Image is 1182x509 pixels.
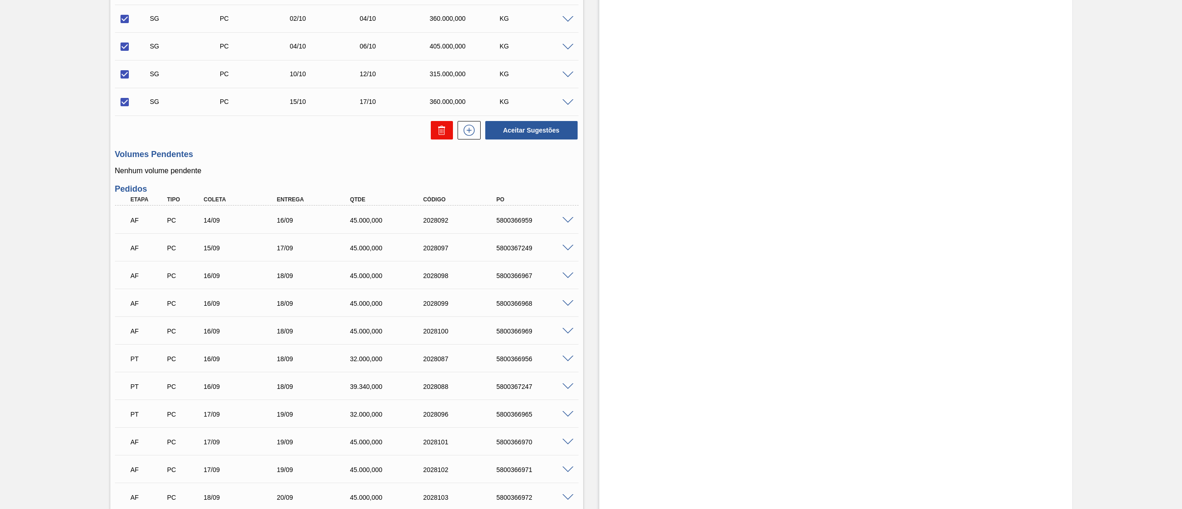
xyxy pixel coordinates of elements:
div: Aguardando Faturamento [128,487,168,508]
div: 5800367247 [494,383,578,390]
div: 18/09/2025 [274,300,358,307]
div: 20/09/2025 [274,494,358,501]
div: 5800366972 [494,494,578,501]
div: 17/10/2025 [357,98,437,105]
button: Aceitar Sugestões [485,121,578,139]
p: PT [131,411,166,418]
div: Excluir Sugestões [426,121,453,139]
div: PO [494,196,578,203]
div: 18/09/2025 [274,383,358,390]
div: 04/10/2025 [287,42,367,50]
div: 2028102 [421,466,504,473]
div: Pedido de Compra [165,244,205,252]
div: 45.000,000 [348,494,431,501]
div: 5800366969 [494,327,578,335]
div: 2028097 [421,244,504,252]
p: AF [131,272,166,279]
div: 17/09/2025 [201,466,285,473]
div: 16/09/2025 [201,327,285,335]
div: Aguardando Faturamento [128,460,168,480]
div: 10/10/2025 [287,70,367,78]
div: Pedido de Compra [165,217,205,224]
div: KG [497,70,577,78]
div: Pedido de Compra [165,355,205,363]
div: 5800366971 [494,466,578,473]
div: 2028096 [421,411,504,418]
div: Pedido de Compra [165,383,205,390]
div: 16/09/2025 [201,272,285,279]
div: 19/09/2025 [274,438,358,446]
div: 17/09/2025 [201,411,285,418]
div: 18/09/2025 [274,355,358,363]
div: 2028087 [421,355,504,363]
div: Pedido de Compra [217,98,297,105]
p: AF [131,244,166,252]
div: 5800366970 [494,438,578,446]
div: Pedido de Compra [165,438,205,446]
div: Pedido em Trânsito [128,376,168,397]
div: 06/10/2025 [357,42,437,50]
div: 19/09/2025 [274,411,358,418]
div: 2028103 [421,494,504,501]
p: Nenhum volume pendente [115,167,579,175]
div: KG [497,98,577,105]
div: 18/09/2025 [201,494,285,501]
div: Pedido de Compra [165,327,205,335]
div: 315.000,000 [427,70,507,78]
div: 14/09/2025 [201,217,285,224]
div: Aguardando Faturamento [128,238,168,258]
div: Aceitar Sugestões [481,120,579,140]
p: AF [131,466,166,473]
div: Pedido em Trânsito [128,404,168,424]
div: 15/09/2025 [201,244,285,252]
div: 45.000,000 [348,466,431,473]
div: Pedido em Trânsito [128,349,168,369]
div: 18/09/2025 [274,327,358,335]
div: Pedido de Compra [165,411,205,418]
div: 45.000,000 [348,300,431,307]
div: 17/09/2025 [201,438,285,446]
div: 45.000,000 [348,438,431,446]
div: Pedido de Compra [165,300,205,307]
div: Pedido de Compra [217,42,297,50]
div: 5800366965 [494,411,578,418]
div: 405.000,000 [427,42,507,50]
div: Pedido de Compra [217,15,297,22]
div: Aguardando Faturamento [128,321,168,341]
div: 45.000,000 [348,272,431,279]
div: KG [497,42,577,50]
p: AF [131,438,166,446]
div: Sugestão Criada [148,42,228,50]
div: 2028101 [421,438,504,446]
div: Aguardando Faturamento [128,266,168,286]
div: Tipo [165,196,205,203]
div: Sugestão Criada [148,98,228,105]
div: 5800366959 [494,217,578,224]
div: Código [421,196,504,203]
div: 16/09/2025 [201,355,285,363]
div: 2028099 [421,300,504,307]
div: 16/09/2025 [201,300,285,307]
div: 18/09/2025 [274,272,358,279]
div: 5800366968 [494,300,578,307]
div: 2028098 [421,272,504,279]
h3: Pedidos [115,184,579,194]
div: 12/10/2025 [357,70,437,78]
div: 5800367249 [494,244,578,252]
div: 16/09/2025 [201,383,285,390]
div: Coleta [201,196,285,203]
div: Qtde [348,196,431,203]
h3: Volumes Pendentes [115,150,579,159]
div: 5800366956 [494,355,578,363]
div: Entrega [274,196,358,203]
div: Pedido de Compra [165,494,205,501]
div: 32.000,000 [348,411,431,418]
div: 17/09/2025 [274,244,358,252]
p: PT [131,355,166,363]
p: AF [131,494,166,501]
div: 2028088 [421,383,504,390]
div: Pedido de Compra [165,466,205,473]
div: 19/09/2025 [274,466,358,473]
div: 360.000,000 [427,15,507,22]
div: 2028100 [421,327,504,335]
